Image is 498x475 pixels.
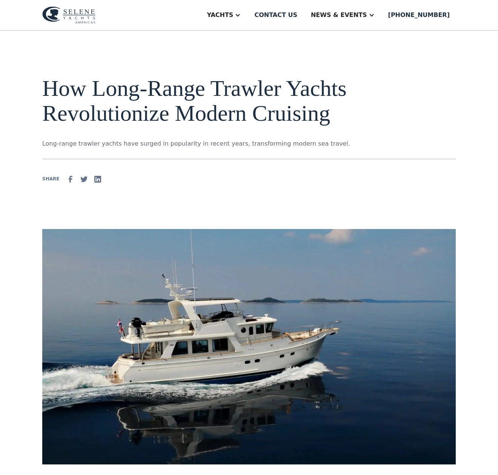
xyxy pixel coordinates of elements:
[254,11,297,20] div: Contact us
[388,11,450,20] div: [PHONE_NUMBER]
[207,11,233,20] div: Yachts
[42,175,59,182] div: SHARE
[93,175,102,184] img: Linkedin
[311,11,367,20] div: News & EVENTS
[42,139,356,148] p: Long-range trawler yachts have surged in popularity in recent years, transforming modern sea travel.
[42,6,95,24] img: logo
[42,76,356,126] h1: How Long-Range Trawler Yachts Revolutionize Modern Cruising
[66,175,75,184] img: facebook
[80,175,89,184] img: Twitter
